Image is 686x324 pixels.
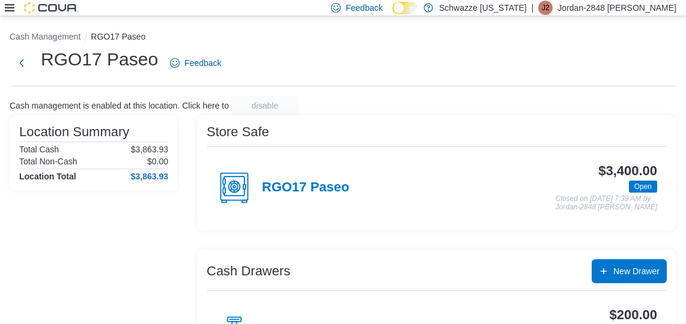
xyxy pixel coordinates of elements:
[252,100,278,112] span: disable
[231,96,299,115] button: disable
[10,31,676,45] nav: An example of EuiBreadcrumbs
[207,125,269,139] h3: Store Safe
[165,51,226,75] a: Feedback
[439,1,527,15] p: Schwazze [US_STATE]
[542,1,550,15] span: J2
[262,180,349,196] h4: RGO17 Paseo
[345,2,382,14] span: Feedback
[24,2,78,14] img: Cova
[532,1,534,15] p: |
[19,125,129,139] h3: Location Summary
[41,47,158,71] h1: RGO17 Paseo
[207,264,290,278] h3: Cash Drawers
[131,145,168,154] p: $3,863.93
[392,14,393,15] span: Dark Mode
[610,308,657,322] h3: $200.00
[147,157,168,166] p: $0.00
[634,181,652,192] span: Open
[131,172,168,181] h4: $3,863.93
[557,1,676,15] p: Jordan-2848 [PERSON_NAME]
[592,259,667,283] button: New Drawer
[392,2,417,14] input: Dark Mode
[10,32,80,41] button: Cash Management
[556,195,657,211] p: Closed on [DATE] 7:39 AM by Jordan-2848 [PERSON_NAME]
[10,51,34,75] button: Next
[613,265,660,277] span: New Drawer
[538,1,553,15] div: Jordan-2848 Garcia
[19,157,77,166] h6: Total Non-Cash
[19,145,59,154] h6: Total Cash
[91,32,145,41] button: RGO17 Paseo
[629,181,657,193] span: Open
[598,164,657,178] h3: $3,400.00
[10,101,229,110] p: Cash management is enabled at this location. Click here to
[184,57,221,69] span: Feedback
[19,172,76,181] h4: Location Total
